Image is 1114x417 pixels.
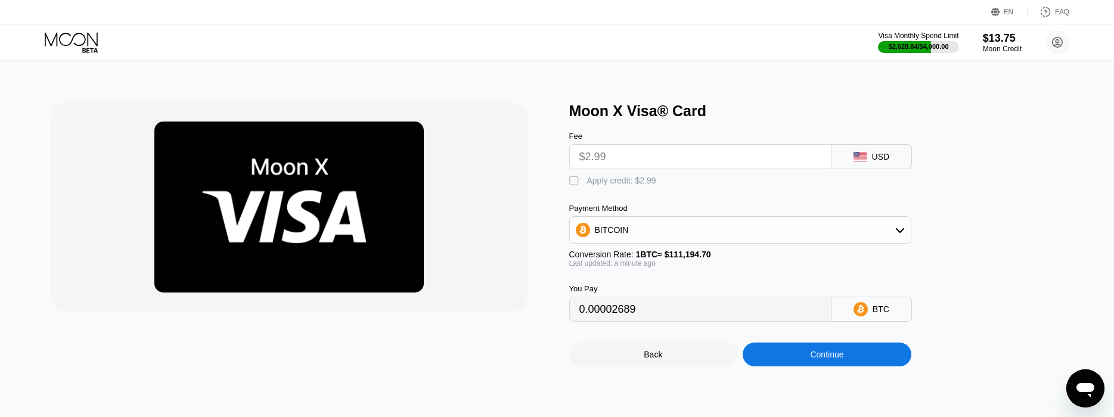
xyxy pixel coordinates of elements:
[889,43,949,50] div: $2,628.84 / $4,000.00
[1004,8,1014,16] div: EN
[569,259,911,267] div: Last updated: a minute ago
[569,343,738,366] div: Back
[569,132,831,141] div: Fee
[579,145,821,169] input: $0.00
[569,284,831,293] div: You Pay
[569,175,581,187] div: 
[644,350,662,359] div: Back
[810,350,843,359] div: Continue
[878,32,958,53] div: Visa Monthly Spend Limit$2,628.84/$4,000.00
[873,304,889,314] div: BTC
[991,6,1028,18] div: EN
[636,250,711,259] span: 1 BTC ≈ $111,194.70
[878,32,958,40] div: Visa Monthly Spend Limit
[595,225,629,235] div: BITCOIN
[569,250,911,259] div: Conversion Rate:
[743,343,911,366] div: Continue
[1055,8,1069,16] div: FAQ
[983,32,1022,45] div: $13.75
[569,204,911,213] div: Payment Method
[983,45,1022,53] div: Moon Credit
[1066,369,1104,407] iframe: Button to launch messaging window
[570,218,911,242] div: BITCOIN
[872,152,890,161] div: USD
[587,176,656,185] div: Apply credit: $2.99
[1028,6,1069,18] div: FAQ
[983,32,1022,53] div: $13.75Moon Credit
[569,102,1075,120] div: Moon X Visa® Card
